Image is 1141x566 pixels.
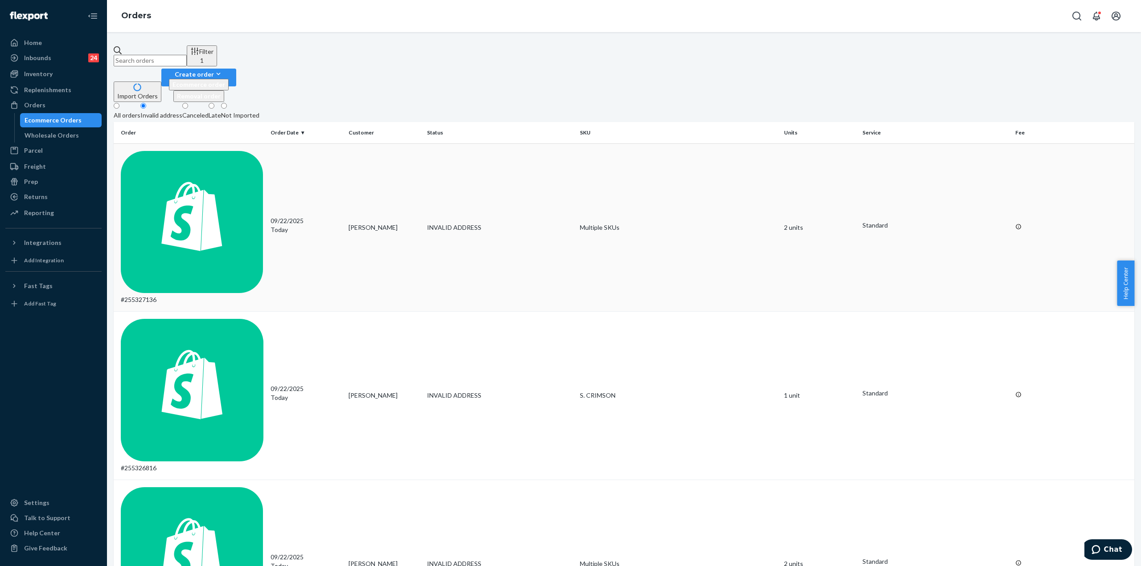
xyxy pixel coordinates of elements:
iframe: Opens a widget where you can chat to one of our agents [1084,539,1132,562]
p: Today [271,393,342,402]
td: 1 unit [780,312,859,480]
a: Inbounds24 [5,51,102,65]
div: 09/22/2025 [271,384,342,402]
div: INVALID ADDRESS [427,223,573,232]
th: Status [423,122,577,143]
a: Reporting [5,206,102,220]
ol: breadcrumbs [114,3,158,29]
p: Standard [862,221,1009,230]
div: Returns [24,192,48,201]
p: Standard [862,557,1009,566]
a: Returns [5,190,102,204]
div: Ecommerce Orders [25,116,82,125]
a: Freight [5,159,102,174]
div: Inventory [24,69,53,78]
a: Add Integration [5,253,102,268]
button: Import Orders [114,81,161,102]
a: Help Center [5,526,102,540]
button: Removal order [173,90,224,102]
button: Help Center [1117,261,1134,306]
div: Freight [24,162,46,171]
button: Open Search Box [1068,7,1086,25]
th: Service [859,122,1012,143]
p: Today [271,225,342,234]
div: Talk to Support [24,513,70,522]
div: Customer [349,129,420,136]
div: Add Fast Tag [24,300,56,307]
div: 09/22/2025 [271,216,342,234]
a: Parcel [5,143,102,158]
div: 1 [190,56,213,65]
button: Create orderEcommerce orderRemoval order [161,69,236,86]
div: Late [209,111,221,120]
div: Inbounds [24,53,51,62]
a: Prep [5,175,102,189]
div: Give Feedback [24,544,67,553]
div: Settings [24,498,49,507]
input: Invalid address [140,103,146,109]
img: Flexport logo [10,12,48,20]
a: Wholesale Orders [20,128,102,143]
a: Home [5,36,102,50]
button: Close Navigation [84,7,102,25]
div: Prep [24,177,38,186]
button: Filter [187,45,217,66]
button: Integrations [5,236,102,250]
input: Search orders [114,55,187,66]
div: Reporting [24,208,54,217]
input: Late [209,103,214,109]
span: Ecommerce order [172,81,225,88]
td: Multiple SKUs [576,143,780,312]
div: Replenishments [24,86,71,94]
button: Fast Tags [5,279,102,293]
div: Orders [24,101,45,110]
input: Not Imported [221,103,227,109]
p: Standard [862,389,1009,398]
div: #255327136 [121,151,263,305]
th: Fee [1012,122,1134,143]
a: Orders [5,98,102,112]
div: Fast Tags [24,281,53,290]
a: Add Fast Tag [5,297,102,311]
a: Ecommerce Orders [20,113,102,127]
div: Invalid address [140,111,182,120]
th: Order Date [267,122,345,143]
div: All orders [114,111,140,120]
div: Integrations [24,238,62,247]
div: Create order [169,69,229,79]
a: Orders [121,11,151,20]
div: Not Imported [221,111,259,120]
td: 2 units [780,143,859,312]
input: Canceled [182,103,188,109]
button: Give Feedback [5,541,102,555]
td: [PERSON_NAME] [345,312,423,480]
a: Inventory [5,67,102,81]
div: Home [24,38,42,47]
th: SKU [576,122,780,143]
div: Parcel [24,146,43,155]
th: Order [114,122,267,143]
div: INVALID ADDRESS [427,391,573,400]
div: 24 [88,53,99,62]
div: S. CRIMSON [580,391,777,400]
div: Help Center [24,529,60,537]
div: Canceled [182,111,209,120]
input: All orders [114,103,119,109]
span: Removal order [177,92,221,100]
button: Ecommerce order [169,79,229,90]
div: #255326816 [121,319,263,472]
button: Talk to Support [5,511,102,525]
a: Settings [5,496,102,510]
div: Add Integration [24,257,64,264]
td: [PERSON_NAME] [345,143,423,312]
button: Open account menu [1107,7,1125,25]
th: Units [780,122,859,143]
a: Replenishments [5,83,102,97]
div: Filter [190,47,213,65]
div: Wholesale Orders [25,131,79,140]
button: Open notifications [1088,7,1105,25]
